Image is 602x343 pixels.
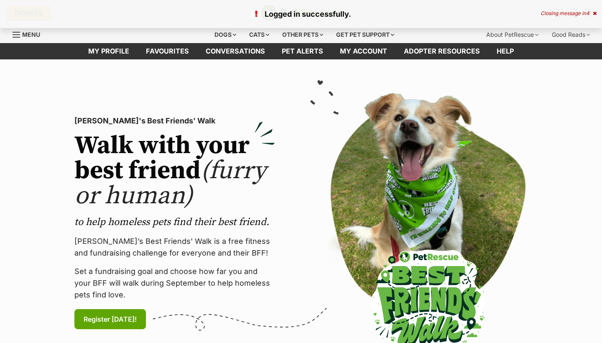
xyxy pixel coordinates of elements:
div: Cats [243,26,275,43]
span: Register [DATE]! [84,314,137,324]
p: to help homeless pets find their best friend. [74,215,275,229]
p: [PERSON_NAME]'s Best Friends' Walk [74,115,275,127]
span: Menu [22,31,40,38]
a: Menu [13,26,46,41]
div: About PetRescue [480,26,544,43]
a: Register [DATE]! [74,309,146,329]
a: conversations [197,43,273,59]
a: Favourites [138,43,197,59]
a: Pet alerts [273,43,332,59]
div: Dogs [209,26,242,43]
a: My account [332,43,395,59]
div: Good Reads [546,26,596,43]
a: My profile [80,43,138,59]
div: Get pet support [330,26,400,43]
a: Adopter resources [395,43,488,59]
p: Set a fundraising goal and choose how far you and your BFF will walk during September to help hom... [74,266,275,301]
h2: Walk with your best friend [74,133,275,209]
span: (furry or human) [74,155,266,212]
div: Other pets [276,26,329,43]
p: [PERSON_NAME]’s Best Friends' Walk is a free fitness and fundraising challenge for everyone and t... [74,235,275,259]
a: Help [488,43,522,59]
